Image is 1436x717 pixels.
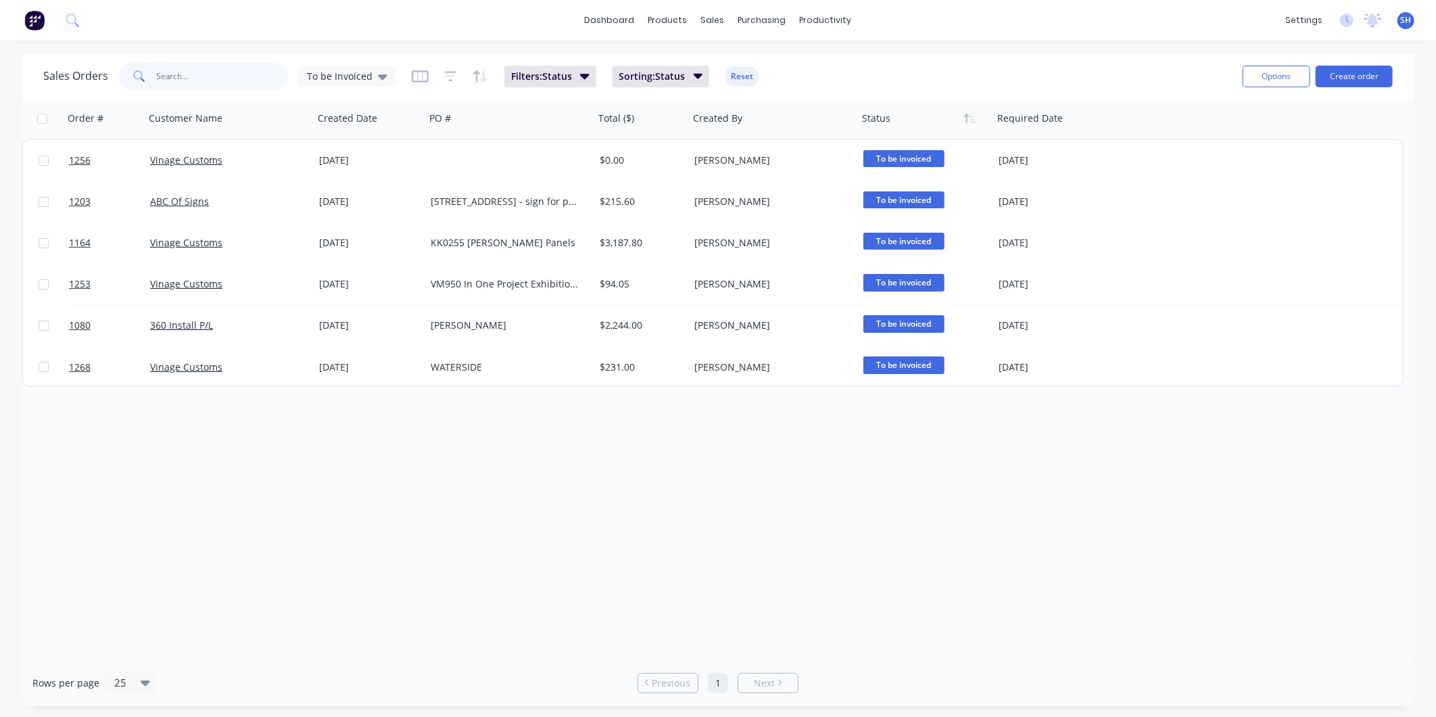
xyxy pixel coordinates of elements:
[694,319,844,332] div: [PERSON_NAME]
[863,274,944,291] span: To be invoiced
[431,361,581,374] div: WATERSIDE
[1243,66,1310,87] button: Options
[1316,66,1393,87] button: Create order
[69,154,91,167] span: 1256
[150,361,222,373] a: Vinage Customs
[1278,10,1329,30] div: settings
[999,154,1106,167] div: [DATE]
[69,347,150,388] a: 1268
[69,140,150,181] a: 1256
[754,676,775,690] span: Next
[69,181,150,222] a: 1203
[431,236,581,250] div: KK0255 [PERSON_NAME] Panels
[863,356,944,373] span: To be invoiced
[307,69,373,83] span: To be Invoiced
[600,195,679,208] div: $215.60
[149,112,222,125] div: Customer Name
[318,112,377,125] div: Created Date
[999,361,1106,374] div: [DATE]
[150,236,222,249] a: Vinage Customs
[69,361,91,374] span: 1268
[997,112,1063,125] div: Required Date
[999,277,1106,291] div: [DATE]
[511,70,572,83] span: Filters: Status
[732,10,793,30] div: purchasing
[150,277,222,290] a: Vinage Customs
[999,236,1106,250] div: [DATE]
[69,277,91,291] span: 1253
[708,673,728,693] a: Page 1 is your current page
[694,195,844,208] div: [PERSON_NAME]
[429,112,451,125] div: PO #
[1401,14,1412,26] span: SH
[150,195,209,208] a: ABC Of Signs
[32,676,99,690] span: Rows per page
[863,191,944,208] span: To be invoiced
[863,233,944,250] span: To be invoiced
[68,112,103,125] div: Order #
[600,319,679,332] div: $2,244.00
[632,673,804,693] ul: Pagination
[738,676,798,690] a: Next page
[619,70,686,83] span: Sorting: Status
[694,236,844,250] div: [PERSON_NAME]
[150,319,213,331] a: 360 Install P/L
[600,361,679,374] div: $231.00
[863,150,944,167] span: To be invoiced
[69,236,91,250] span: 1164
[999,195,1106,208] div: [DATE]
[24,10,45,30] img: Factory
[319,195,420,208] div: [DATE]
[69,264,150,304] a: 1253
[725,67,759,86] button: Reset
[319,319,420,332] div: [DATE]
[652,676,691,690] span: Previous
[319,361,420,374] div: [DATE]
[578,10,642,30] a: dashboard
[694,277,844,291] div: [PERSON_NAME]
[694,154,844,167] div: [PERSON_NAME]
[862,112,890,125] div: Status
[319,154,420,167] div: [DATE]
[694,361,844,374] div: [PERSON_NAME]
[69,305,150,346] a: 1080
[69,195,91,208] span: 1203
[69,223,150,263] a: 1164
[613,66,710,87] button: Sorting:Status
[43,70,108,83] h1: Sales Orders
[642,10,694,30] div: products
[600,277,679,291] div: $94.05
[600,154,679,167] div: $0.00
[693,112,742,125] div: Created By
[431,277,581,291] div: VM950 In One Project Exhibition Acrylics
[504,66,596,87] button: Filters:Status
[69,319,91,332] span: 1080
[157,63,289,90] input: Search...
[793,10,859,30] div: productivity
[999,319,1106,332] div: [DATE]
[600,236,679,250] div: $3,187.80
[694,10,732,30] div: sales
[431,195,581,208] div: [STREET_ADDRESS] - sign for pump room
[150,154,222,166] a: Vinage Customs
[598,112,634,125] div: Total ($)
[431,319,581,332] div: [PERSON_NAME]
[863,315,944,332] span: To be invoiced
[319,236,420,250] div: [DATE]
[638,676,698,690] a: Previous page
[319,277,420,291] div: [DATE]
